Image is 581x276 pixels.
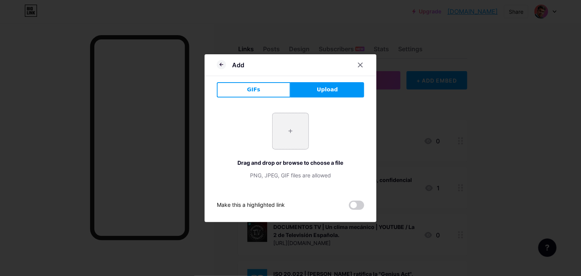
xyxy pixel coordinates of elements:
[232,60,244,70] div: Add
[217,201,285,210] div: Make this a highlighted link
[290,82,364,97] button: Upload
[247,86,260,94] span: GIFs
[217,171,364,179] div: PNG, JPEG, GIF files are allowed
[217,82,290,97] button: GIFs
[317,86,338,94] span: Upload
[217,159,364,167] div: Drag and drop or browse to choose a file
